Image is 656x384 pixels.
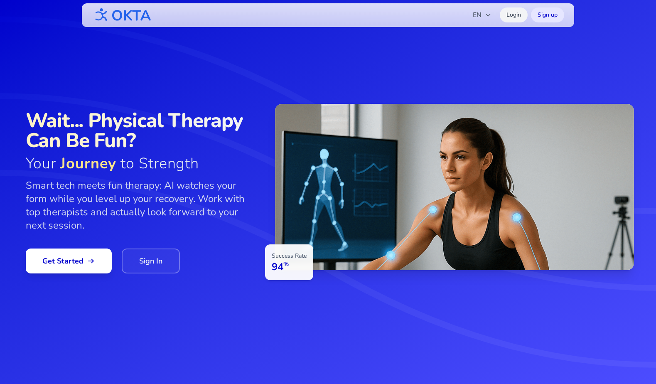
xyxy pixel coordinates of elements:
p: Success Rate [272,252,307,260]
p: Smart tech meets fun therapy: AI watches your form while you level up your recovery. Work with to... [26,179,258,232]
span: Journey [60,153,116,174]
a: Login [500,7,528,22]
img: OKTA logo [92,4,152,26]
p: 94 [272,260,307,273]
a: Sign In [122,249,180,273]
span: Your to Strength [26,155,258,172]
a: Get Started [26,249,112,273]
span: Wait... Physical Therapy Can Be Fun? [26,111,258,150]
span: EN [473,10,491,20]
span: Get Started [42,255,95,267]
a: Sign up [531,7,564,22]
button: EN [468,7,496,23]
